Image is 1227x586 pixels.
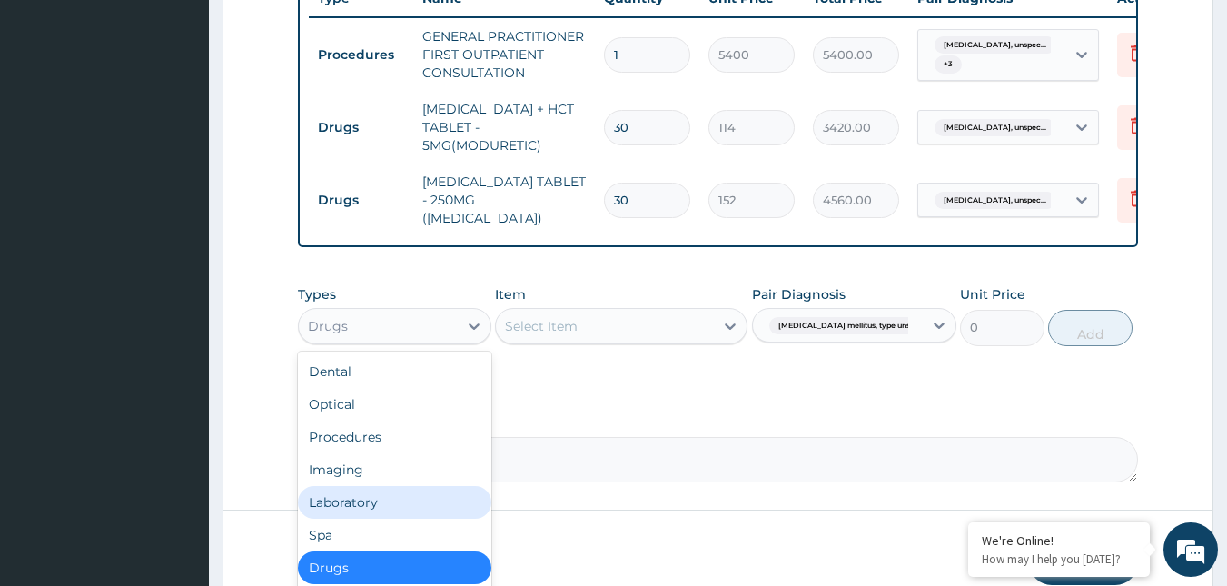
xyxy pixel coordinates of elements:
[298,412,1139,427] label: Comment
[298,551,491,584] div: Drugs
[298,453,491,486] div: Imaging
[298,486,491,519] div: Laboratory
[935,192,1055,210] span: [MEDICAL_DATA], unspec...
[935,36,1055,55] span: [MEDICAL_DATA], unspec...
[982,551,1136,567] p: How may I help you today?
[752,285,846,303] label: Pair Diagnosis
[309,111,413,144] td: Drugs
[298,9,341,53] div: Minimize live chat window
[9,392,346,455] textarea: Type your message and hit 'Enter'
[960,285,1025,303] label: Unit Price
[413,164,595,236] td: [MEDICAL_DATA] TABLET - 250MG ([MEDICAL_DATA])
[309,184,413,217] td: Drugs
[505,317,578,335] div: Select Item
[935,55,962,74] span: + 3
[495,285,526,303] label: Item
[298,421,491,453] div: Procedures
[105,176,251,360] span: We're online!
[1048,310,1133,346] button: Add
[34,91,74,136] img: d_794563401_company_1708531726252_794563401
[308,317,348,335] div: Drugs
[413,91,595,164] td: [MEDICAL_DATA] + HCT TABLET - 5MG(MODURETIC)
[298,388,491,421] div: Optical
[769,317,938,335] span: [MEDICAL_DATA] mellitus, type unspec...
[935,119,1055,137] span: [MEDICAL_DATA], unspec...
[413,18,595,91] td: GENERAL PRACTITIONER FIRST OUTPATIENT CONSULTATION
[94,102,305,125] div: Chat with us now
[309,38,413,72] td: Procedures
[298,287,336,303] label: Types
[298,355,491,388] div: Dental
[982,532,1136,549] div: We're Online!
[298,519,491,551] div: Spa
